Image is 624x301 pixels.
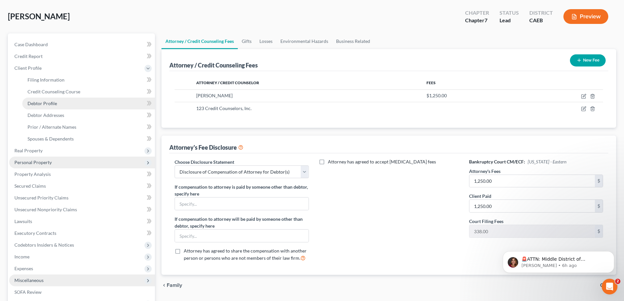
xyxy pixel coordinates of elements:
[255,33,276,49] a: Losses
[175,183,309,197] label: If compensation to attorney is paid by someone other than debtor, specify here
[169,61,258,69] div: Attorney / Credit Counseling Fees
[14,289,42,295] span: SOFA Review
[175,198,308,210] input: Specify...
[175,216,309,229] label: If compensation to attorney will be paid by someone other than debtor, specify here
[161,283,182,288] button: chevron_left Family
[426,93,447,98] span: $1,250.00
[28,101,57,106] span: Debtor Profile
[9,216,155,227] a: Lawsuits
[9,227,155,239] a: Executory Contracts
[161,33,238,49] a: Attorney / Credit Counseling Fees
[14,53,43,59] span: Credit Report
[469,200,595,212] input: 0.00
[28,112,64,118] span: Debtor Addresses
[465,9,489,17] div: Chapter
[28,124,76,130] span: Prior / Alternate Names
[563,9,608,24] button: Preview
[22,121,155,133] a: Prior / Alternate Names
[28,89,80,94] span: Credit Counseling Course
[426,80,436,85] span: Fees
[9,192,155,204] a: Unsecured Priority Claims
[14,65,42,71] span: Client Profile
[276,33,332,49] a: Environmental Hazards
[14,42,48,47] span: Case Dashboard
[9,286,155,298] a: SOFA Review
[570,54,606,66] button: New Fee
[161,283,167,288] i: chevron_left
[529,9,553,17] div: District
[22,133,155,145] a: Spouses & Dependents
[8,11,70,21] span: [PERSON_NAME]
[469,193,491,199] label: Client Paid
[14,266,33,271] span: Expenses
[14,242,74,248] span: Codebtors Insiders & Notices
[9,168,155,180] a: Property Analysis
[469,225,595,237] input: 0.00
[22,109,155,121] a: Debtor Addresses
[469,168,501,175] label: Attorney's Fees
[328,159,436,164] span: Attorney has agreed to accept [MEDICAL_DATA] fees
[14,254,29,259] span: Income
[602,279,617,294] iframe: Intercom live chat
[615,279,620,284] span: 2
[175,230,308,242] input: Specify...
[169,143,243,151] div: Attorney's Fee Disclosure
[167,283,182,288] span: Family
[500,9,519,17] div: Status
[469,218,503,225] label: Court Filing Fees
[22,86,155,98] a: Credit Counseling Course
[28,77,65,83] span: Filing Information
[500,17,519,24] div: Lead
[238,33,255,49] a: Gifts
[175,159,234,165] label: Choose Disclosure Statement
[465,17,489,24] div: Chapter
[9,180,155,192] a: Secured Claims
[469,175,595,187] input: 0.00
[196,80,259,85] span: Attorney / Credit Counselor
[22,74,155,86] a: Filing Information
[14,207,77,212] span: Unsecured Nonpriority Claims
[14,160,52,165] span: Personal Property
[595,225,603,237] div: $
[332,33,374,49] a: Business Related
[600,283,611,288] span: Gifts
[528,159,566,164] span: [US_STATE] - Eastern
[14,230,56,236] span: Executory Contracts
[14,195,68,200] span: Unsecured Priority Claims
[595,200,603,212] div: $
[14,218,32,224] span: Lawsuits
[469,159,603,165] h6: Bankruptcy Court CM/ECF:
[595,175,603,187] div: $
[28,136,74,141] span: Spouses & Dependents
[9,204,155,216] a: Unsecured Nonpriority Claims
[14,183,46,189] span: Secured Claims
[9,50,155,62] a: Credit Report
[600,283,616,288] button: Gifts chevron_right
[529,17,553,24] div: CAEB
[493,237,624,283] iframe: Intercom notifications message
[22,98,155,109] a: Debtor Profile
[484,17,487,23] span: 7
[14,148,43,153] span: Real Property
[14,277,44,283] span: Miscellaneous
[14,171,51,177] span: Property Analysis
[196,105,252,111] span: 123 Credit Counselors, Inc.
[184,248,307,261] span: Attorney has agreed to share the compensation with another person or persons who are not members ...
[9,39,155,50] a: Case Dashboard
[196,93,233,98] span: [PERSON_NAME]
